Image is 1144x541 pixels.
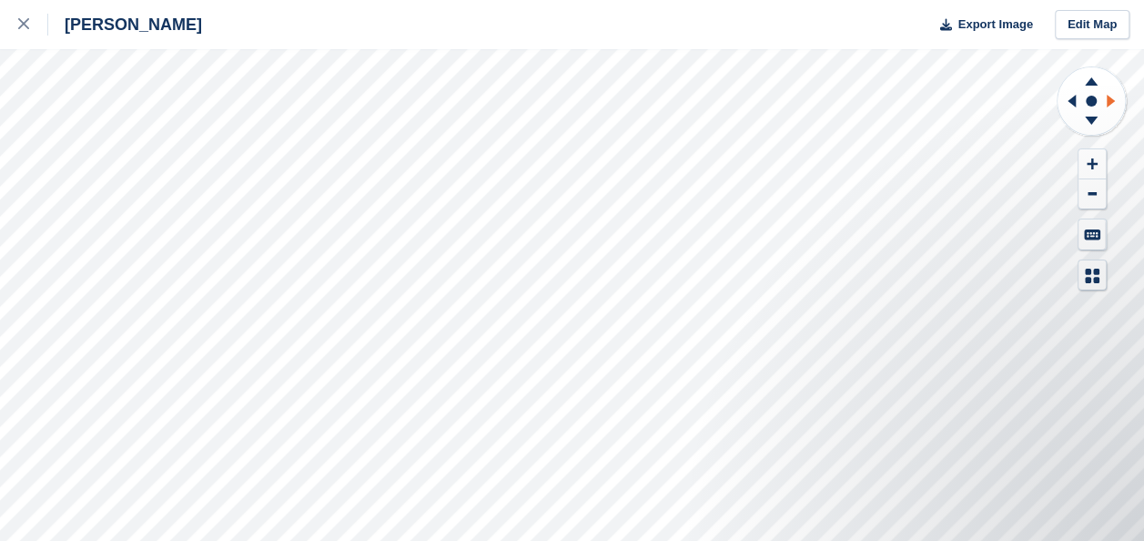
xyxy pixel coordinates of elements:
[1078,260,1106,291] button: Map Legend
[929,10,1033,40] button: Export Image
[48,14,202,36] div: [PERSON_NAME]
[1078,179,1106,209] button: Zoom Out
[1078,149,1106,179] button: Zoom In
[957,15,1032,34] span: Export Image
[1078,219,1106,250] button: Keyboard Shortcuts
[1055,10,1129,40] a: Edit Map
